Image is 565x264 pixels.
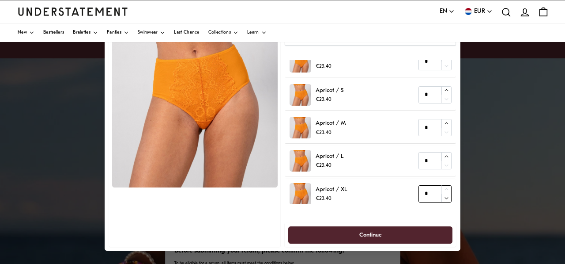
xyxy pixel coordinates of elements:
[316,119,346,128] p: Apricot / M
[247,31,259,35] span: Learn
[18,8,128,15] a: Understatement Homepage
[316,62,347,71] p: €23.40
[316,195,347,203] p: €23.40
[290,84,311,106] img: ACLA-HIW-004-3.jpg
[208,31,231,35] span: Collections
[463,7,493,16] button: EUR
[73,31,90,35] span: Bralettes
[288,226,452,243] button: Continue
[43,23,64,42] a: Bestsellers
[316,128,346,137] p: €23.40
[138,23,165,42] a: Swimwear
[290,150,311,172] img: ACLA-HIW-004-3.jpg
[359,226,382,243] span: Continue
[474,7,485,16] span: EUR
[290,183,311,205] img: ACLA-HIW-004-3.jpg
[316,152,343,161] p: Apricot / L
[138,31,158,35] span: Swimwear
[107,31,121,35] span: Panties
[208,23,238,42] a: Collections
[18,31,27,35] span: New
[316,86,343,95] p: Apricot / S
[174,31,199,35] span: Last Chance
[440,7,455,16] button: EN
[174,23,199,42] a: Last Chance
[316,96,343,104] p: €23.40
[247,23,267,42] a: Learn
[107,23,129,42] a: Panties
[43,31,64,35] span: Bestsellers
[290,51,311,73] img: ACLA-HIW-004-3.jpg
[440,7,447,16] span: EN
[316,185,347,194] p: Apricot / XL
[290,117,311,138] img: ACLA-HIW-004-3.jpg
[73,23,98,42] a: Bralettes
[18,23,34,42] a: New
[316,161,343,170] p: €23.40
